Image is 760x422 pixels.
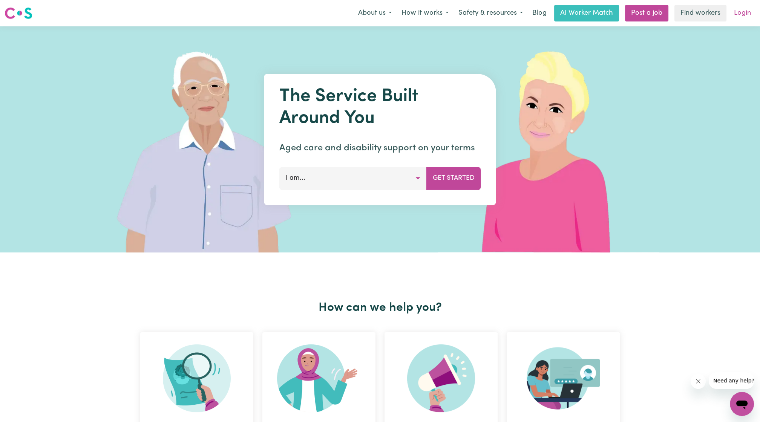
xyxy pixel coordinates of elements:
[353,5,397,21] button: About us
[528,5,551,21] a: Blog
[163,344,231,412] img: Search
[407,344,475,412] img: Refer
[691,374,706,389] iframe: Close message
[454,5,528,21] button: Safety & resources
[279,86,481,129] h1: The Service Built Around You
[674,5,726,21] a: Find workers
[5,5,32,22] a: Careseekers logo
[5,6,32,20] img: Careseekers logo
[277,344,361,412] img: Become Worker
[5,5,46,11] span: Need any help?
[426,167,481,190] button: Get Started
[729,5,755,21] a: Login
[136,301,624,315] h2: How can we help you?
[730,392,754,416] iframe: Button to launch messaging window
[625,5,668,21] a: Post a job
[397,5,454,21] button: How it works
[709,372,754,389] iframe: Message from company
[279,141,481,155] p: Aged care and disability support on your terms
[527,344,600,412] img: Provider
[554,5,619,21] a: AI Worker Match
[279,167,427,190] button: I am...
